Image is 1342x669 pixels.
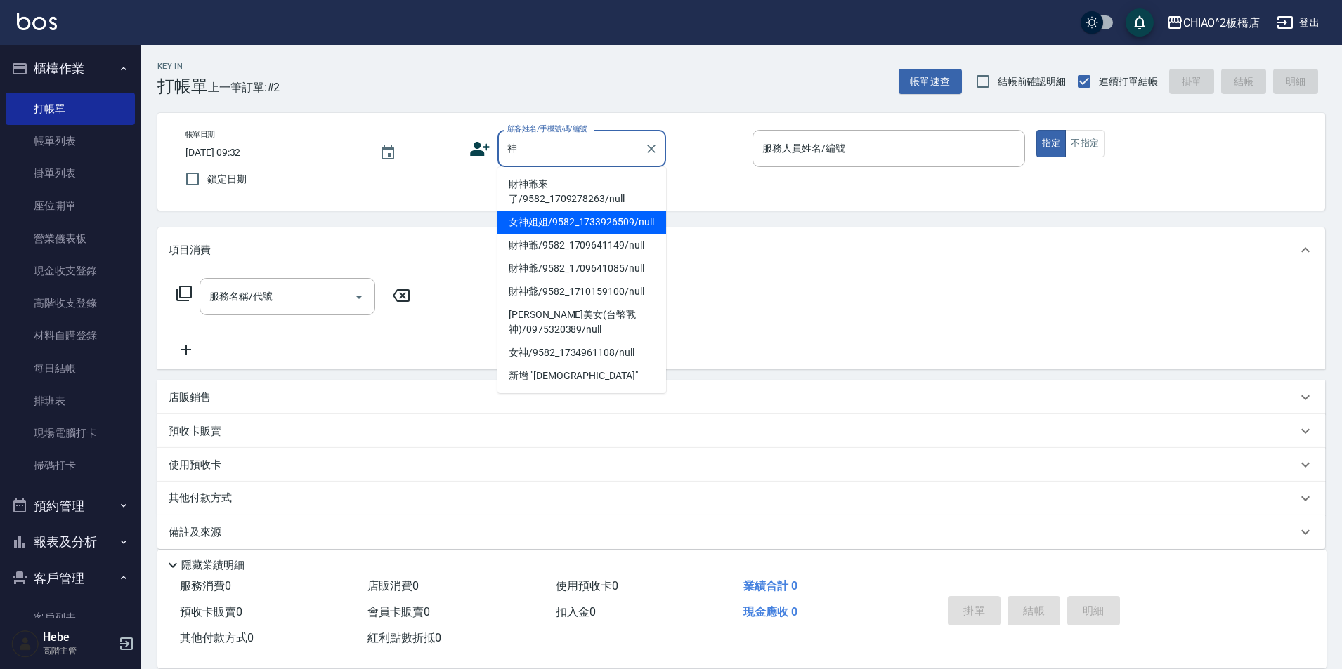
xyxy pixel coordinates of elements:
label: 帳單日期 [185,129,215,140]
h3: 打帳單 [157,77,208,96]
p: 高階主管 [43,644,115,657]
span: 業績合計 0 [743,579,797,592]
button: 報表及分析 [6,524,135,560]
span: 其他付款方式 0 [180,631,254,644]
label: 顧客姓名/手機號碼/編號 [507,124,587,134]
li: 新增 "[DEMOGRAPHIC_DATA]" [497,364,666,388]
h5: Hebe [43,630,115,644]
img: Person [11,630,39,658]
h2: Key In [157,62,208,71]
button: 預約管理 [6,488,135,524]
a: 排班表 [6,385,135,417]
button: save [1126,8,1154,37]
button: 指定 [1036,130,1067,157]
span: 使用預收卡 0 [556,579,618,592]
div: 項目消費 [157,227,1325,272]
li: 女神姐姐/9582_1733926509/null [497,211,666,234]
p: 其他付款方式 [169,491,239,506]
a: 高階收支登錄 [6,287,135,319]
span: 連續打單結帳 [1099,74,1158,89]
span: 店販消費 0 [367,579,419,592]
div: 預收卡販賣 [157,414,1325,448]
span: 結帳前確認明細 [998,74,1067,89]
a: 現場電腦打卡 [6,417,135,449]
a: 每日結帳 [6,352,135,385]
a: 掛單列表 [6,157,135,190]
a: 營業儀表板 [6,223,135,255]
span: 預收卡販賣 0 [180,605,242,618]
span: 扣入金 0 [556,605,596,618]
li: 財神爺/9582_1710159100/null [497,280,666,303]
p: 使用預收卡 [169,458,221,472]
span: 現金應收 0 [743,605,797,618]
button: Open [348,286,370,308]
button: 不指定 [1065,130,1105,157]
div: 其他付款方式 [157,482,1325,515]
a: 材料自購登錄 [6,319,135,352]
span: 會員卡販賣 0 [367,605,430,618]
li: 女神/9582_1734961108/null [497,341,666,364]
p: 項目消費 [169,243,211,258]
p: 預收卡販賣 [169,424,221,439]
div: 備註及來源 [157,515,1325,549]
a: 掃碼打卡 [6,449,135,482]
div: 使用預收卡 [157,448,1325,482]
div: CHIAO^2板橋店 [1183,14,1260,32]
button: CHIAO^2板橋店 [1161,8,1266,37]
p: 店販銷售 [169,390,211,405]
span: 上一筆訂單:#2 [208,79,280,96]
a: 客戶列表 [6,602,135,634]
button: Clear [641,139,661,159]
span: 服務消費 0 [180,579,231,592]
button: 櫃檯作業 [6,51,135,87]
li: 財神爺/9582_1709641085/null [497,257,666,280]
button: 帳單速查 [899,69,962,95]
li: 財神爺來了/9582_1709278263/null [497,173,666,211]
button: Choose date, selected date is 2025-09-22 [371,136,405,170]
li: [PERSON_NAME]美女(台幣戰神)/0975320389/null [497,303,666,341]
a: 打帳單 [6,93,135,125]
a: 座位開單 [6,190,135,222]
span: 紅利點數折抵 0 [367,631,441,644]
img: Logo [17,13,57,30]
p: 隱藏業績明細 [181,558,245,573]
li: 財神爺/9582_1709641149/null [497,234,666,257]
a: 帳單列表 [6,125,135,157]
span: 鎖定日期 [207,172,247,187]
a: 現金收支登錄 [6,255,135,287]
div: 店販銷售 [157,380,1325,414]
p: 備註及來源 [169,525,221,540]
button: 客戶管理 [6,560,135,597]
input: YYYY/MM/DD hh:mm [185,141,365,164]
button: 登出 [1271,10,1325,36]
